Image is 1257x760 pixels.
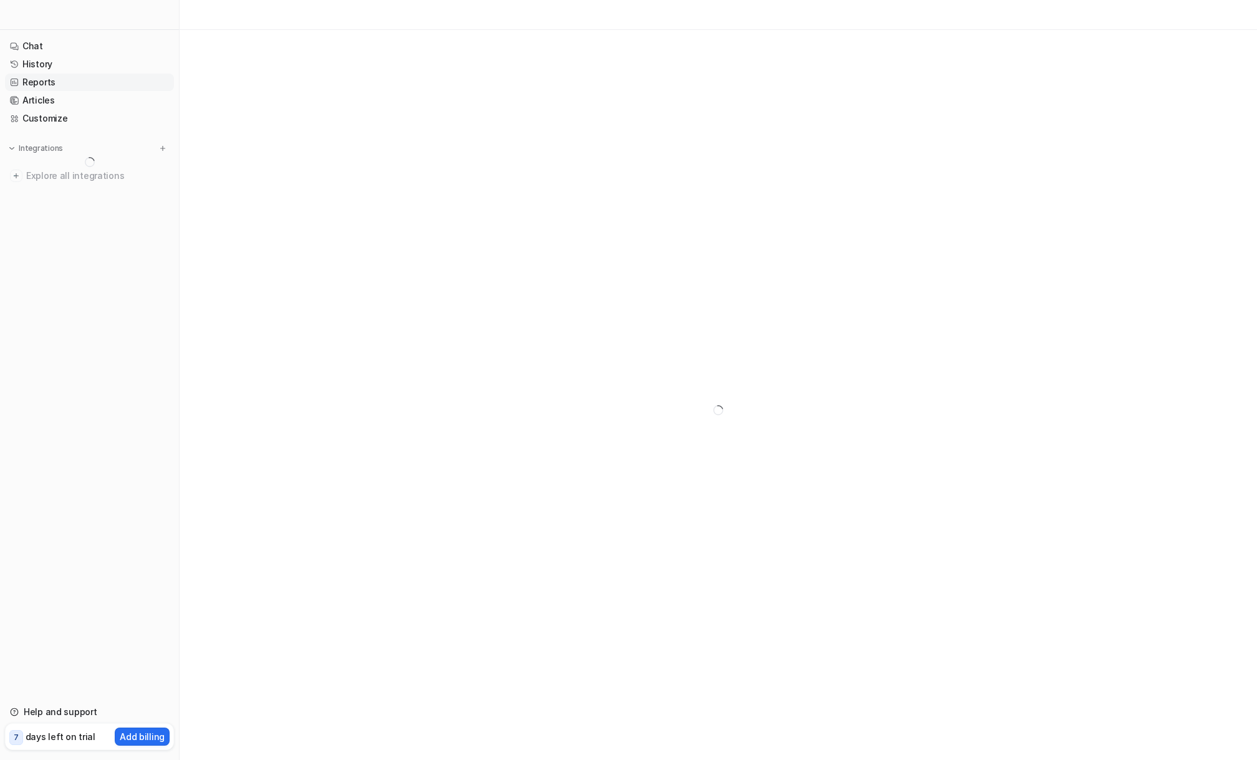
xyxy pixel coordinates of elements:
a: Articles [5,92,174,109]
span: Explore all integrations [26,166,169,186]
img: explore all integrations [10,170,22,182]
a: Explore all integrations [5,167,174,185]
a: History [5,55,174,73]
a: Help and support [5,703,174,721]
a: Customize [5,110,174,127]
p: Integrations [19,143,63,153]
img: expand menu [7,144,16,153]
a: Chat [5,37,174,55]
p: 7 [14,732,19,743]
p: Add billing [120,730,165,743]
a: Reports [5,74,174,91]
button: Integrations [5,142,67,155]
img: menu_add.svg [158,144,167,153]
p: days left on trial [26,730,95,743]
button: Add billing [115,728,170,746]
